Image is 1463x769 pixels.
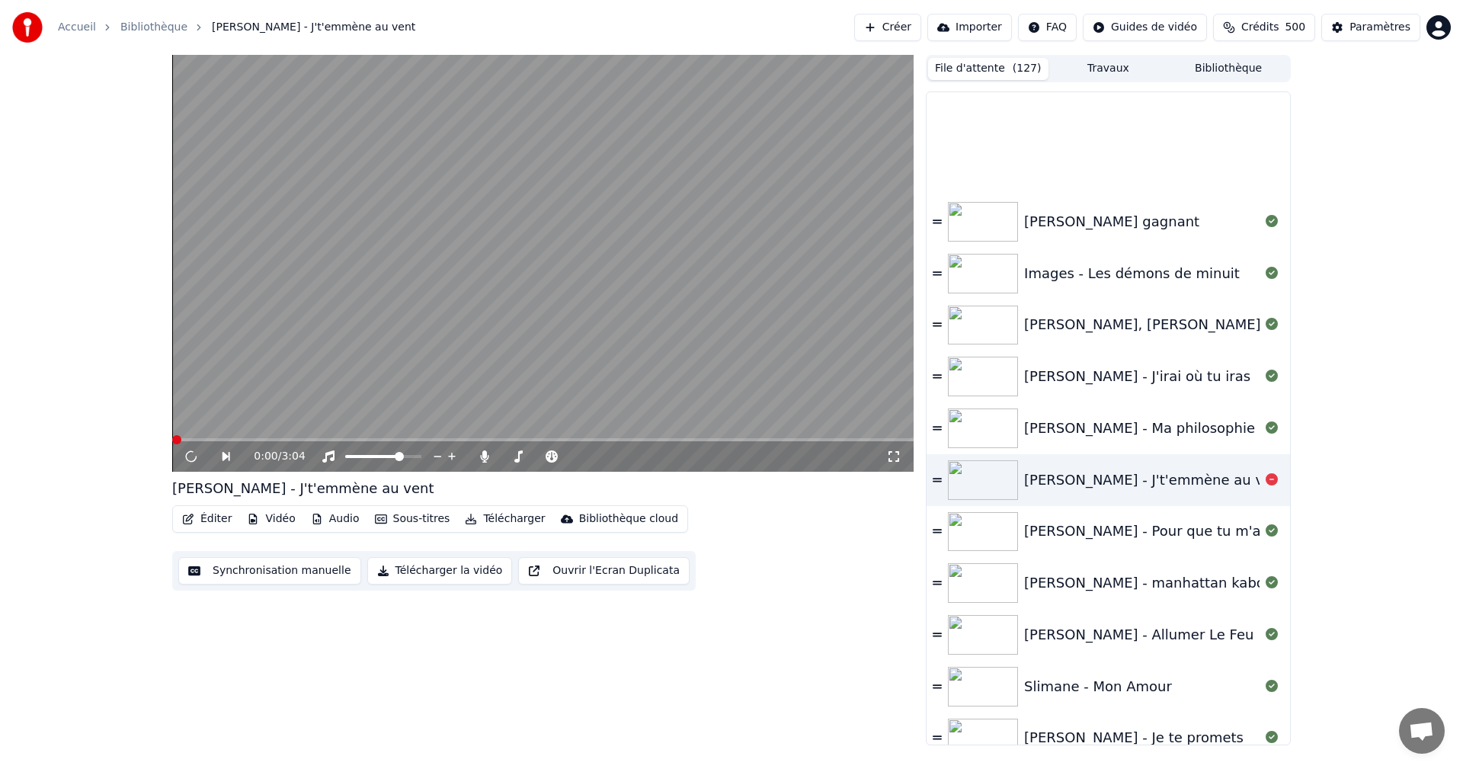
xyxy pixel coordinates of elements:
[927,14,1012,41] button: Importer
[1024,521,1345,542] div: [PERSON_NAME] - Pour que tu m'aimes encore
[1321,14,1420,41] button: Paramètres
[212,20,415,35] span: [PERSON_NAME] - J't'emmène au vent
[459,508,551,530] button: Télécharger
[928,58,1048,80] button: File d'attente
[369,508,456,530] button: Sous-titres
[367,557,513,585] button: Télécharger la vidéo
[1168,58,1289,80] button: Bibliothèque
[854,14,921,41] button: Créer
[254,449,290,464] div: /
[178,557,361,585] button: Synchronisation manuelle
[579,511,678,527] div: Bibliothèque cloud
[1024,418,1255,439] div: [PERSON_NAME] - Ma philosophie
[172,478,434,499] div: [PERSON_NAME] - J't'emmène au vent
[1024,624,1253,646] div: [PERSON_NAME] - Allumer Le Feu
[1024,469,1286,491] div: [PERSON_NAME] - J't'emmène au vent
[1024,676,1172,697] div: Slimane - Mon Amour
[1213,14,1315,41] button: Crédits500
[1024,727,1244,748] div: [PERSON_NAME] - Je te promets
[12,12,43,43] img: youka
[254,449,277,464] span: 0:00
[1399,708,1445,754] div: Ouvrir le chat
[120,20,187,35] a: Bibliothèque
[1241,20,1279,35] span: Crédits
[281,449,305,464] span: 3:04
[1285,20,1305,35] span: 500
[58,20,96,35] a: Accueil
[1349,20,1410,35] div: Paramètres
[1024,572,1277,594] div: [PERSON_NAME] - manhattan kaboul
[1083,14,1207,41] button: Guides de vidéo
[518,557,690,585] button: Ouvrir l'Ecran Duplicata
[1018,14,1077,41] button: FAQ
[58,20,415,35] nav: breadcrumb
[176,508,238,530] button: Éditer
[1048,58,1169,80] button: Travaux
[1024,366,1250,387] div: [PERSON_NAME] - J'irai où tu iras
[1013,61,1042,76] span: ( 127 )
[1024,314,1359,335] div: [PERSON_NAME], [PERSON_NAME] - Sous le vent
[1024,263,1240,284] div: Images - Les démons de minuit
[1024,211,1199,232] div: [PERSON_NAME] gagnant
[305,508,366,530] button: Audio
[241,508,301,530] button: Vidéo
